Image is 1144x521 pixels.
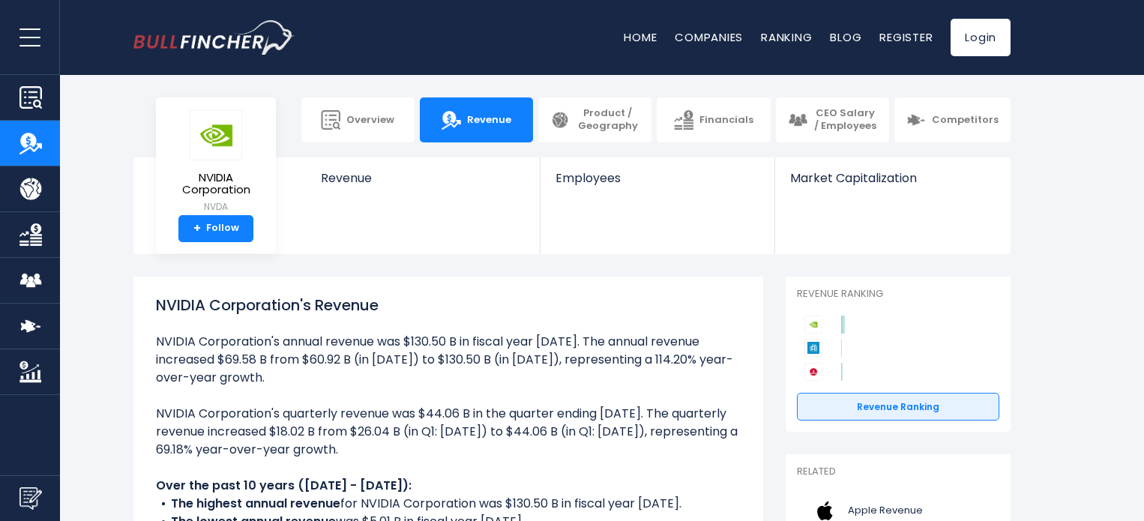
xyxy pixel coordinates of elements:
a: Revenue [420,97,533,142]
img: Broadcom competitors logo [804,363,822,381]
a: Register [879,29,933,45]
a: Employees [541,157,774,211]
a: Revenue [306,157,541,211]
a: NVIDIA Corporation NVDA [167,109,265,215]
a: Companies [675,29,743,45]
a: Go to homepage [133,20,295,55]
a: Blog [830,29,861,45]
a: CEO Salary / Employees [776,97,889,142]
a: Login [951,19,1011,56]
span: Revenue [467,114,511,127]
a: Revenue Ranking [797,393,999,421]
span: NVIDIA Corporation [168,172,264,196]
small: NVDA [168,200,264,214]
a: Product / Geography [538,97,651,142]
p: Related [797,466,999,478]
span: Product / Geography [576,107,639,133]
li: NVIDIA Corporation's quarterly revenue was $44.06 B in the quarter ending [DATE]. The quarterly r... [156,405,741,459]
img: Applied Materials competitors logo [804,339,822,357]
span: Revenue [321,171,526,185]
img: bullfincher logo [133,20,295,55]
li: for NVIDIA Corporation was $130.50 B in fiscal year [DATE]. [156,495,741,513]
a: Financials [657,97,770,142]
li: NVIDIA Corporation's annual revenue was $130.50 B in fiscal year [DATE]. The annual revenue incre... [156,333,741,387]
b: Over the past 10 years ([DATE] - [DATE]): [156,477,412,494]
span: CEO Salary / Employees [813,107,877,133]
b: The highest annual revenue [171,495,340,512]
strong: + [193,222,201,235]
a: Overview [301,97,415,142]
h1: NVIDIA Corporation's Revenue [156,294,741,316]
p: Revenue Ranking [797,288,999,301]
a: +Follow [178,215,253,242]
a: Competitors [894,97,1011,142]
a: Market Capitalization [775,157,1009,211]
a: Home [624,29,657,45]
span: Overview [346,114,394,127]
span: Competitors [932,114,999,127]
span: Employees [556,171,759,185]
a: Ranking [761,29,812,45]
span: Financials [699,114,753,127]
span: Market Capitalization [790,171,994,185]
img: NVIDIA Corporation competitors logo [804,316,822,334]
